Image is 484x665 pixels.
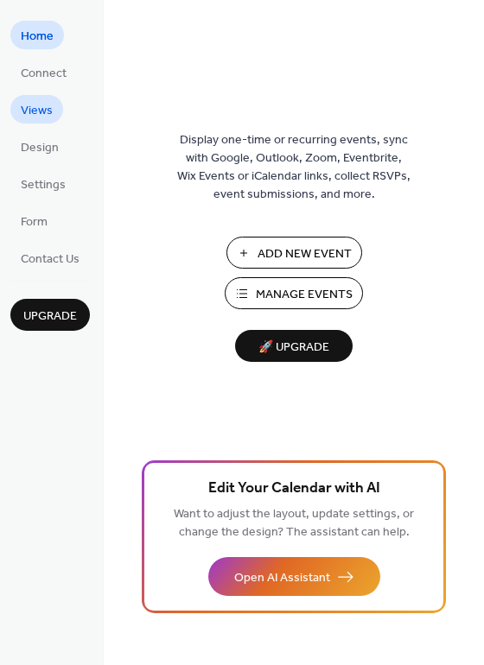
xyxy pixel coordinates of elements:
button: Add New Event [226,237,362,269]
span: Contact Us [21,250,80,269]
a: Design [10,132,69,161]
a: Settings [10,169,76,198]
span: Home [21,28,54,46]
span: Add New Event [258,245,352,263]
button: Upgrade [10,299,90,331]
span: Form [21,213,48,231]
span: Views [21,102,53,120]
a: Views [10,95,63,123]
span: Open AI Assistant [234,569,330,587]
span: Edit Your Calendar with AI [208,477,380,501]
span: Display one-time or recurring events, sync with Google, Outlook, Zoom, Eventbrite, Wix Events or ... [177,131,411,204]
a: Form [10,206,58,235]
span: Upgrade [23,307,77,326]
span: Connect [21,65,67,83]
a: Connect [10,58,77,86]
span: Settings [21,176,66,194]
span: 🚀 Upgrade [245,336,342,359]
span: Manage Events [256,286,353,304]
span: Want to adjust the layout, update settings, or change the design? The assistant can help. [174,503,414,544]
span: Design [21,139,59,157]
button: 🚀 Upgrade [235,330,353,362]
button: Manage Events [225,277,363,309]
button: Open AI Assistant [208,557,380,596]
a: Contact Us [10,244,90,272]
a: Home [10,21,64,49]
